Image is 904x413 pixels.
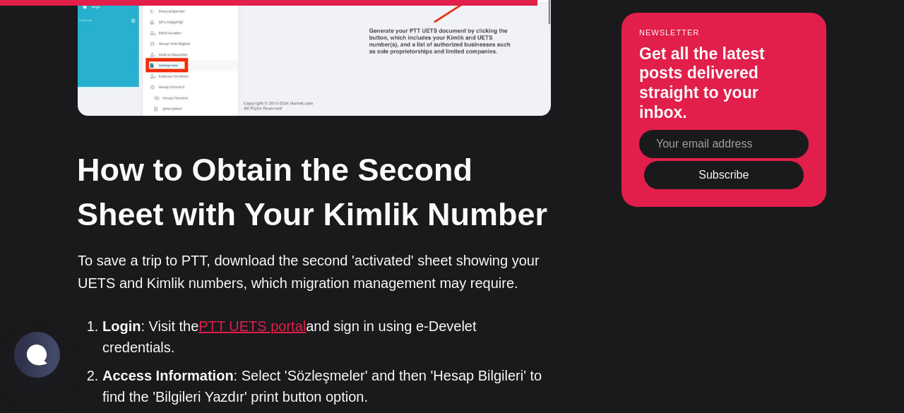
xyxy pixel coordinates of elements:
li: : Select 'Sözleşmeler' and then 'Hesap Bilgileri' to find the 'Bilgileri Yazdır' print button opt... [102,365,551,407]
h3: Get all the latest posts delivered straight to your inbox. [639,44,809,122]
input: Your email address [639,130,809,158]
a: PTT UETS portal [198,318,306,334]
button: Subscribe [644,161,804,189]
p: To save a trip to PTT, download the second 'activated' sheet showing your UETS and Kimlik numbers... [78,249,551,294]
strong: Login [102,318,141,334]
strong: Access Information [102,368,234,383]
h2: How to Obtain the Second Sheet with Your Kimlik Number [77,148,550,237]
small: Newsletter [639,28,809,37]
li: : Visit the and sign in using e-Develet credentials. [102,316,551,358]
